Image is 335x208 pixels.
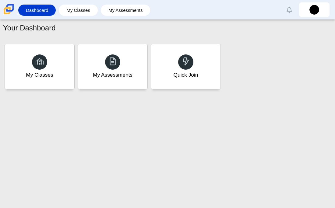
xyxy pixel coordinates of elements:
[309,5,319,15] img: shania.hendersonbr.GuyGxm
[21,5,53,16] a: Dashboard
[104,5,147,16] a: My Assessments
[26,71,53,79] div: My Classes
[174,71,198,79] div: Quick Join
[2,11,15,16] a: Carmen School of Science & Technology
[283,3,296,16] a: Alerts
[62,5,95,16] a: My Classes
[93,71,132,79] div: My Assessments
[5,44,75,89] a: My Classes
[151,44,221,89] a: Quick Join
[78,44,148,89] a: My Assessments
[2,3,15,16] img: Carmen School of Science & Technology
[299,2,330,17] a: shania.hendersonbr.GuyGxm
[3,23,56,33] h1: Your Dashboard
